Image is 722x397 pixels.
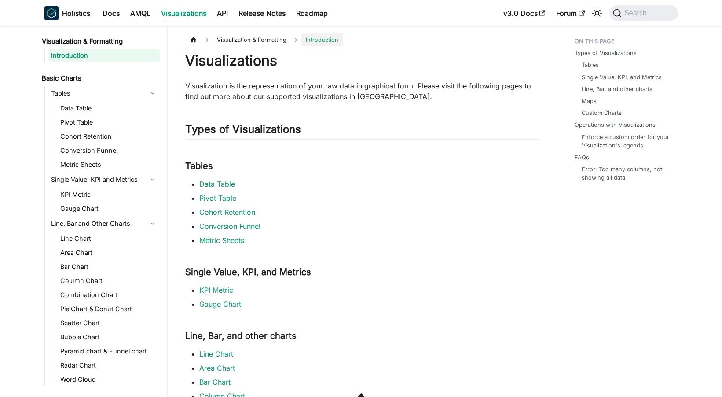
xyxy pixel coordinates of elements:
[199,300,241,309] a: Gauge Chart
[58,317,160,329] a: Scatter Chart
[58,303,160,315] a: Pie Chart & Donut Chart
[301,33,343,46] span: Introduction
[199,378,231,386] a: Bar Chart
[39,35,160,48] a: Visualization & Formatting
[582,61,599,69] a: Tables
[199,208,255,217] a: Cohort Retention
[62,8,90,18] b: Holistics
[291,6,333,20] a: Roadmap
[58,116,160,129] a: Pivot Table
[185,123,539,140] h2: Types of Visualizations
[58,289,160,301] a: Combination Chart
[199,180,235,188] a: Data Table
[156,6,212,20] a: Visualizations
[58,232,160,245] a: Line Chart
[36,26,168,397] nav: Docs sidebar
[582,73,662,81] a: Single Value, KPI, and Metrics
[58,275,160,287] a: Column Chart
[582,133,669,150] a: Enforce a custom order for your Visualization's legends
[582,85,652,93] a: Line, Bar, and other charts
[582,165,669,182] a: Error: Too many columns, not showing all data
[582,109,622,117] a: Custom Charts
[498,6,551,20] a: v3.0 Docs
[582,97,597,105] a: Maps
[58,359,160,371] a: Radar Chart
[622,9,652,17] span: Search
[44,6,59,20] img: Holistics
[48,173,160,187] a: Single Value, KPI and Metrics
[48,86,160,100] a: Tables
[58,373,160,386] a: Word Cloud
[185,331,539,342] h3: Line, Bar, and other charts
[575,121,656,129] a: Operations with Visualizations
[212,6,233,20] a: API
[551,6,590,20] a: Forum
[575,49,637,57] a: Types of Visualizations
[185,52,539,70] h1: Visualizations
[58,331,160,343] a: Bubble Chart
[48,49,160,62] a: Introduction
[58,158,160,171] a: Metric Sheets
[97,6,125,20] a: Docs
[58,261,160,273] a: Bar Chart
[199,349,233,358] a: Line Chart
[48,217,160,231] a: Line, Bar and Other Charts
[199,194,236,202] a: Pivot Table
[58,188,160,201] a: KPI Metric
[199,364,235,372] a: Area Chart
[575,153,589,162] a: FAQs
[233,6,291,20] a: Release Notes
[199,286,233,294] a: KPI Metric
[44,6,90,20] a: HolisticsHolisticsHolistics
[58,202,160,215] a: Gauge Chart
[185,267,539,278] h3: Single Value, KPI, and Metrics
[39,72,160,85] a: Basic Charts
[58,130,160,143] a: Cohort Retention
[199,222,260,231] a: Conversion Funnel
[185,81,539,102] p: Visualization is the representation of your raw data in graphical form. Please visit the followin...
[58,345,160,357] a: Pyramid chart & Funnel chart
[185,33,539,46] nav: Breadcrumbs
[199,236,244,245] a: Metric Sheets
[185,33,202,46] a: Home page
[58,246,160,259] a: Area Chart
[213,33,291,46] span: Visualization & Formatting
[185,161,539,172] h3: Tables
[590,6,604,20] button: Switch between dark and light mode (currently system mode)
[58,144,160,157] a: Conversion Funnel
[125,6,156,20] a: AMQL
[609,5,678,21] button: Search (Command+K)
[58,102,160,114] a: Data Table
